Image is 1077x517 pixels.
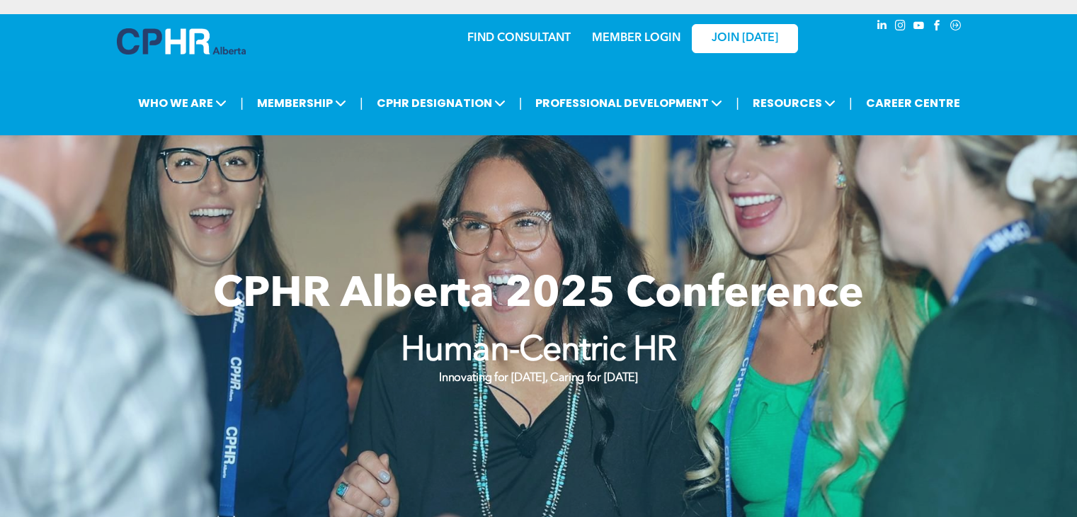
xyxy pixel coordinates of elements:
span: CPHR DESIGNATION [372,90,510,116]
a: MEMBER LOGIN [592,33,680,44]
span: PROFESSIONAL DEVELOPMENT [531,90,726,116]
span: WHO WE ARE [134,90,231,116]
span: MEMBERSHIP [253,90,351,116]
li: | [736,89,739,118]
li: | [240,89,244,118]
span: CPHR Alberta 2025 Conference [213,274,864,317]
a: linkedin [874,18,890,37]
a: FIND CONSULTANT [467,33,571,44]
img: A blue and white logo for cp alberta [117,28,246,55]
a: facebook [930,18,945,37]
strong: Innovating for [DATE], Caring for [DATE] [439,373,637,384]
a: instagram [893,18,908,37]
span: JOIN [DATE] [712,32,778,45]
span: RESOURCES [748,90,840,116]
a: CAREER CENTRE [862,90,964,116]
a: Social network [948,18,964,37]
a: youtube [911,18,927,37]
a: JOIN [DATE] [692,24,798,53]
li: | [360,89,363,118]
li: | [849,89,853,118]
strong: Human-Centric HR [401,334,677,368]
li: | [519,89,523,118]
